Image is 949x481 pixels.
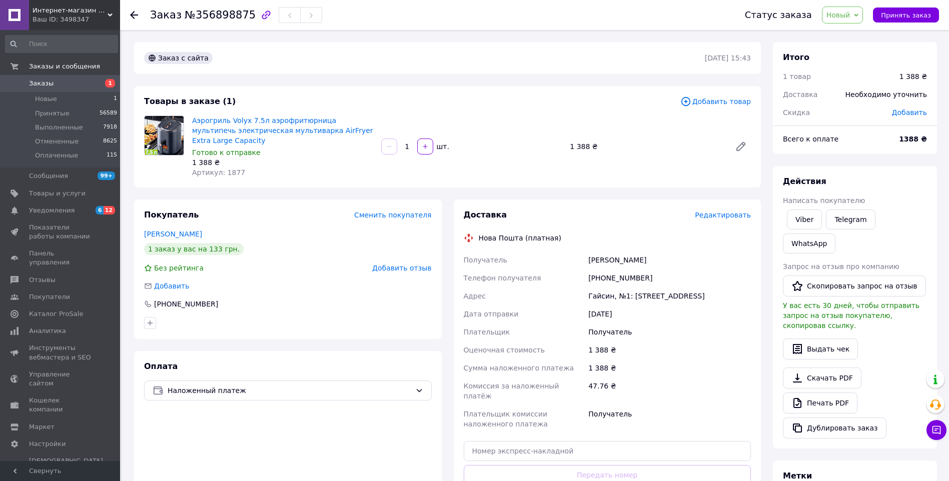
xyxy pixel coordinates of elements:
div: 47.76 ₴ [586,377,753,405]
div: Гайсин, №1: [STREET_ADDRESS] [586,287,753,305]
div: Вернуться назад [130,10,138,20]
time: [DATE] 15:43 [705,54,751,62]
span: Товары и услуги [29,189,86,198]
span: Добавить [892,108,927,116]
span: Готово к отправке [192,148,261,156]
span: 1 [105,79,115,87]
div: Нова Пошта (платная) [476,233,564,243]
span: 7918 [103,123,117,132]
div: Получатель [586,405,753,433]
span: Запрос на отзыв про компанию [783,262,899,270]
button: Чат с покупателем [926,420,946,440]
div: [DATE] [586,305,753,323]
span: Заказ [150,9,182,21]
span: 8625 [103,137,117,146]
span: Принять заказ [881,11,931,19]
div: Ваш ID: 3498347 [33,15,120,24]
span: Оплата [144,361,178,371]
span: Дата отправки [464,310,519,318]
span: Управление сайтом [29,370,93,388]
span: Заказы и сообщения [29,62,100,71]
span: 6 [96,206,104,214]
span: Сменить покупателя [354,211,431,219]
span: Панель управления [29,249,93,267]
span: Уведомления [29,206,75,215]
span: Доставка [464,210,507,219]
span: Отзывы [29,275,56,284]
span: Добавить [154,282,189,290]
a: Скачать PDF [783,367,861,388]
a: Telegram [826,209,875,229]
span: Покупатель [144,210,199,219]
span: Сумма наложенного платежа [464,364,574,372]
div: [PHONE_NUMBER] [153,299,219,309]
span: Интернет-магазин "KRISTALL" [33,6,108,15]
span: Телефон получателя [464,274,541,282]
span: Покупатели [29,292,70,301]
span: Сообщения [29,171,68,180]
a: WhatsApp [783,233,835,253]
span: Товары в заказе (1) [144,96,236,106]
span: Итого [783,52,809,62]
span: Маркет [29,422,55,431]
div: Статус заказа [745,10,812,20]
span: Новый [826,11,850,19]
span: Добавить товар [680,96,751,107]
span: Всего к оплате [783,135,838,143]
div: 1 388 ₴ [192,157,373,167]
span: Действия [783,176,826,186]
button: Принять заказ [873,7,939,22]
span: Адрес [464,292,486,300]
button: Выдать чек [783,338,858,359]
span: Написать покупателю [783,196,865,204]
b: 1388 ₴ [899,135,927,143]
span: Метки [783,471,812,480]
span: Новые [35,94,57,103]
a: Viber [787,209,822,229]
div: шт. [434,141,450,151]
span: Получатель [464,256,507,264]
span: Комиссия за наложенный платёж [464,382,559,400]
a: Редактировать [731,136,751,156]
div: [PERSON_NAME] [586,251,753,269]
span: Без рейтинга [154,264,204,272]
span: У вас есть 30 дней, чтобы отправить запрос на отзыв покупателю, скопировав ссылку. [783,301,919,329]
span: Оплаченные [35,151,78,160]
img: Аэрогриль Volyx 7.5л аэрофритюрница мультипечь электрическая мультиварка AirFryer Extra Large Cap... [145,116,184,155]
span: Добавить отзыв [372,264,431,272]
span: Принятые [35,109,70,118]
input: Номер экспресс-накладной [464,441,751,461]
span: Оценочная стоимость [464,346,545,354]
span: Каталог ProSale [29,309,83,318]
span: 115 [107,151,117,160]
span: Показатели работы компании [29,223,93,241]
span: Артикул: 1877 [192,168,245,176]
span: Заказы [29,79,54,88]
span: Доставка [783,90,817,98]
button: Скопировать запрос на отзыв [783,275,926,296]
span: Кошелек компании [29,396,93,414]
div: Получатель [586,323,753,341]
span: Плательщик комиссии наложенного платежа [464,410,548,428]
span: Скидка [783,108,810,116]
span: Редактировать [695,211,751,219]
span: Отмененные [35,137,79,146]
div: 1 388 ₴ [899,71,927,81]
div: 1 388 ₴ [566,139,727,153]
span: 12 [104,206,115,214]
div: 1 388 ₴ [586,359,753,377]
span: 1 [114,94,117,103]
span: Наложенный платеж [168,385,411,396]
span: Настройки [29,439,66,448]
div: Заказ с сайта [144,52,213,64]
span: 56589 [100,109,117,118]
div: 1 заказ у вас на 133 грн. [144,243,244,255]
span: 99+ [98,171,115,180]
span: Выполненные [35,123,83,132]
button: Дублировать заказ [783,417,886,438]
div: [PHONE_NUMBER] [586,269,753,287]
span: №356898875 [185,9,256,21]
div: 1 388 ₴ [586,341,753,359]
span: Аналитика [29,326,66,335]
input: Поиск [5,35,118,53]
